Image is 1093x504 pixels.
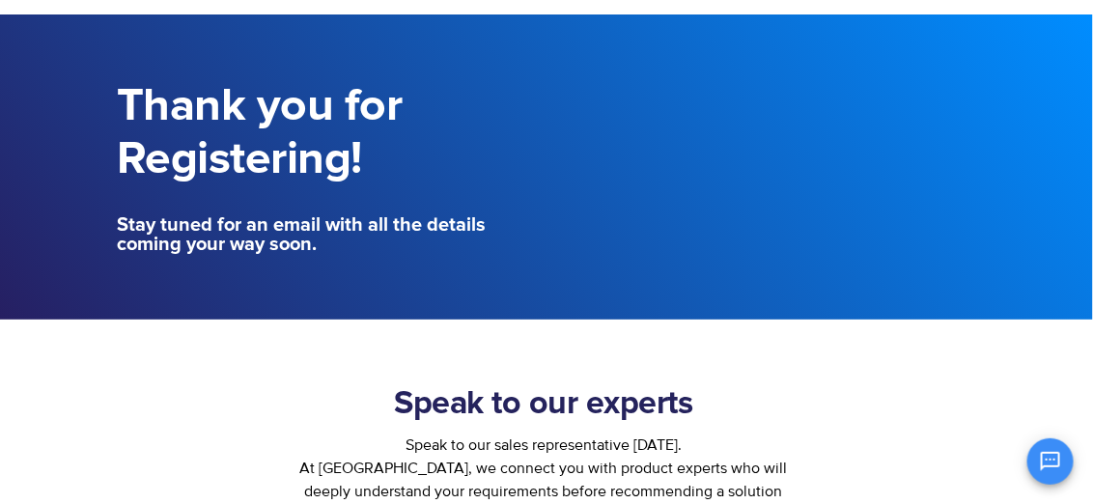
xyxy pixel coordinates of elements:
h2: Speak to our experts [293,385,795,424]
button: Open chat [1027,438,1074,485]
h1: Thank you for Registering! [117,80,537,186]
div: Speak to our sales representative [DATE]. [293,434,795,457]
h5: Stay tuned for an email with all the details coming your way soon. [117,215,537,254]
